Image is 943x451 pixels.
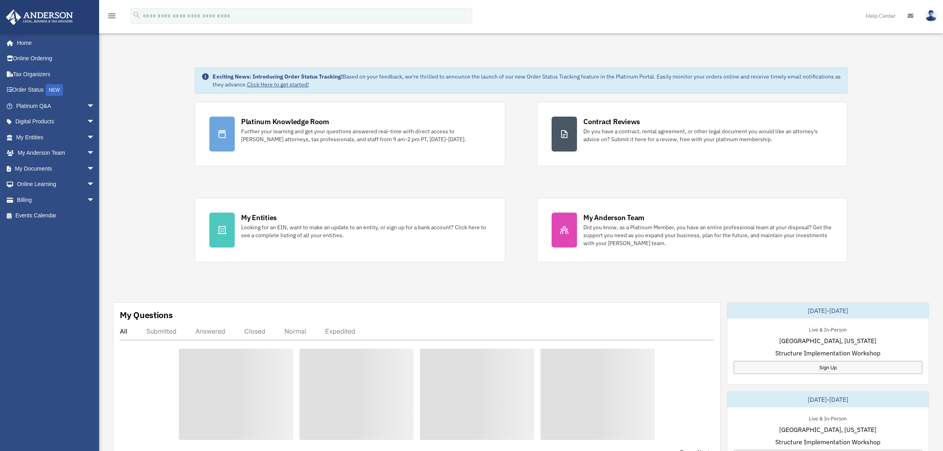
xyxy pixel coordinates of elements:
[87,114,103,130] span: arrow_drop_down
[195,198,505,262] a: My Entities Looking for an EIN, want to make an update to an entity, or sign up for a bank accoun...
[583,127,833,143] div: Do you have a contract, rental agreement, or other legal document you would like an attorney's ad...
[727,392,929,407] div: [DATE]-[DATE]
[925,10,937,21] img: User Pic
[132,11,141,19] i: search
[6,145,107,161] a: My Anderson Teamarrow_drop_down
[120,327,127,335] div: All
[775,437,880,447] span: Structure Implementation Workshop
[87,161,103,177] span: arrow_drop_down
[6,66,107,82] a: Tax Organizers
[803,414,853,422] div: Live & In-Person
[87,177,103,193] span: arrow_drop_down
[87,129,103,146] span: arrow_drop_down
[6,35,103,51] a: Home
[241,223,491,239] div: Looking for an EIN, want to make an update to an entity, or sign up for a bank account? Click her...
[779,336,876,345] span: [GEOGRAPHIC_DATA], [US_STATE]
[6,208,107,224] a: Events Calendar
[6,114,107,130] a: Digital Productsarrow_drop_down
[6,51,107,67] a: Online Ordering
[734,361,923,374] a: Sign Up
[107,14,117,21] a: menu
[87,145,103,161] span: arrow_drop_down
[325,327,355,335] div: Expedited
[4,10,75,25] img: Anderson Advisors Platinum Portal
[583,117,640,127] div: Contract Reviews
[6,82,107,98] a: Order StatusNEW
[241,117,329,127] div: Platinum Knowledge Room
[803,325,853,333] div: Live & In-Person
[6,192,107,208] a: Billingarrow_drop_down
[241,213,277,223] div: My Entities
[6,177,107,192] a: Online Learningarrow_drop_down
[213,73,841,88] div: Based on your feedback, we're thrilled to announce the launch of our new Order Status Tracking fe...
[46,84,63,96] div: NEW
[727,303,929,319] div: [DATE]-[DATE]
[247,81,309,88] a: Click Here to get started!
[107,11,117,21] i: menu
[284,327,306,335] div: Normal
[6,161,107,177] a: My Documentsarrow_drop_down
[537,102,847,166] a: Contract Reviews Do you have a contract, rental agreement, or other legal document you would like...
[779,425,876,434] span: [GEOGRAPHIC_DATA], [US_STATE]
[146,327,176,335] div: Submitted
[120,309,173,321] div: My Questions
[87,98,103,114] span: arrow_drop_down
[241,127,491,143] div: Further your learning and get your questions answered real-time with direct access to [PERSON_NAM...
[537,198,847,262] a: My Anderson Team Did you know, as a Platinum Member, you have an entire professional team at your...
[195,327,225,335] div: Answered
[583,213,644,223] div: My Anderson Team
[775,348,880,358] span: Structure Implementation Workshop
[244,327,265,335] div: Closed
[195,102,505,166] a: Platinum Knowledge Room Further your learning and get your questions answered real-time with dire...
[87,192,103,208] span: arrow_drop_down
[213,73,343,80] strong: Exciting News: Introducing Order Status Tracking!
[6,98,107,114] a: Platinum Q&Aarrow_drop_down
[583,223,833,247] div: Did you know, as a Platinum Member, you have an entire professional team at your disposal? Get th...
[6,129,107,145] a: My Entitiesarrow_drop_down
